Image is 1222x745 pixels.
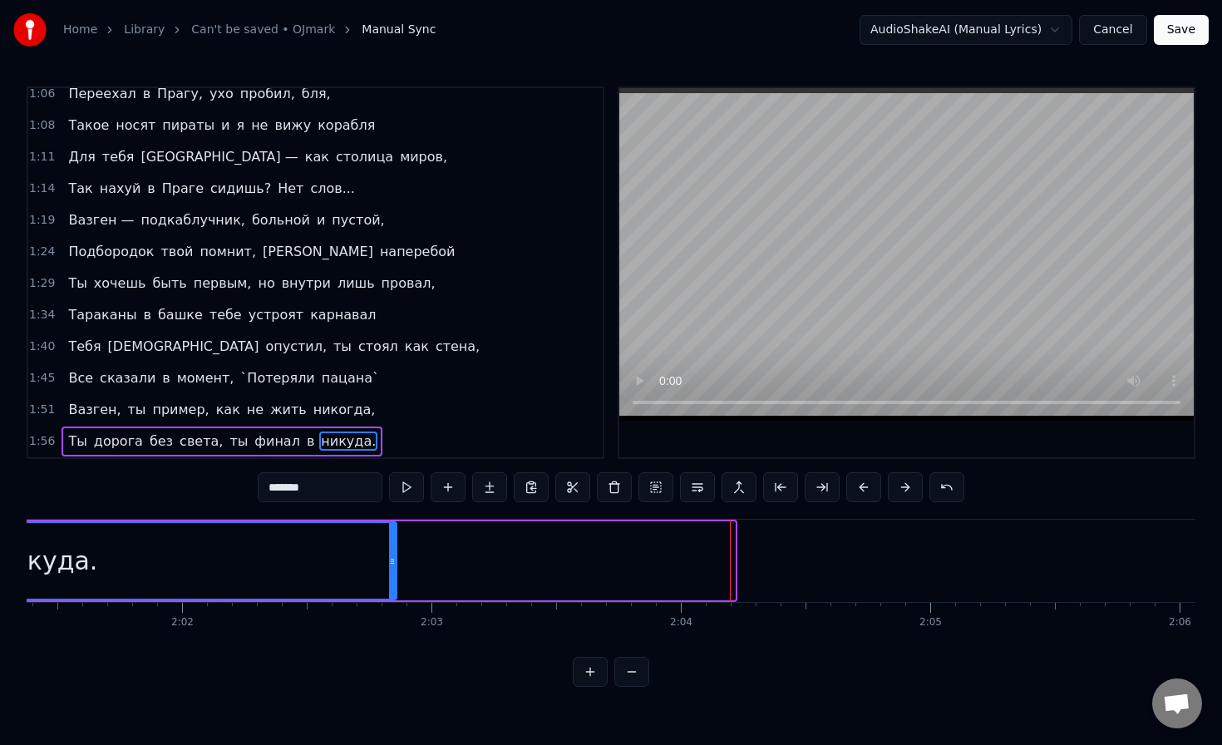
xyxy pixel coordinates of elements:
[98,368,157,387] span: сказали
[178,432,224,451] span: света,
[98,179,143,198] span: нахуй
[192,274,254,293] span: первым,
[92,274,148,293] span: хочешь
[280,274,333,293] span: внутри
[208,84,235,103] span: ухо
[171,616,194,629] div: 2:02
[320,368,381,387] span: пацана`
[336,274,377,293] span: лишь
[67,274,88,293] span: Ты
[421,616,443,629] div: 2:03
[209,179,273,198] span: сидишь?
[139,147,299,166] span: [GEOGRAPHIC_DATA] —
[253,432,302,451] span: финал
[29,149,55,165] span: 1:11
[198,242,258,261] span: помнит,
[175,368,236,387] span: момент,
[214,400,242,419] span: как
[155,84,204,103] span: Прагу,
[114,116,157,135] span: носят
[151,400,211,419] span: пример,
[273,116,313,135] span: вижу
[126,400,148,419] span: ты
[670,616,692,629] div: 2:04
[67,242,155,261] span: Подбородок
[256,274,276,293] span: но
[919,616,942,629] div: 2:05
[1079,15,1146,45] button: Cancel
[239,368,316,387] span: `Потеряли
[249,116,269,135] span: не
[29,370,55,387] span: 1:45
[305,432,316,451] span: в
[239,84,297,103] span: пробил,
[403,337,431,356] span: как
[219,116,231,135] span: и
[228,432,249,451] span: ты
[92,432,145,451] span: дорога
[1169,616,1191,629] div: 2:06
[308,305,377,324] span: карнавал
[334,147,395,166] span: столица
[67,210,136,229] span: Вазген —
[63,22,436,38] nav: breadcrumb
[148,432,175,451] span: без
[29,402,55,418] span: 1:51
[332,337,353,356] span: ты
[160,179,205,198] span: Праге
[29,212,55,229] span: 1:19
[29,275,55,292] span: 1:29
[13,13,47,47] img: youka
[67,400,122,419] span: Вазген,
[67,179,94,198] span: Так
[159,242,195,261] span: твой
[63,22,97,38] a: Home
[142,305,153,324] span: в
[378,242,457,261] span: наперебой
[303,147,331,166] span: как
[67,337,102,356] span: Тебя
[357,337,400,356] span: стоял
[67,84,137,103] span: Переехал
[245,400,265,419] span: не
[67,368,95,387] span: Все
[312,400,377,419] span: никогда,
[380,274,437,293] span: провал,
[29,180,55,197] span: 1:14
[101,147,136,166] span: тебя
[67,432,88,451] span: Ты
[67,147,96,166] span: Для
[235,116,247,135] span: я
[1154,15,1209,45] button: Save
[247,305,305,324] span: устроят
[29,433,55,450] span: 1:56
[208,305,244,324] span: тебе
[29,307,55,323] span: 1:34
[156,305,204,324] span: башке
[398,147,449,166] span: миров,
[150,274,188,293] span: быть
[261,242,375,261] span: [PERSON_NAME]
[191,22,335,38] a: Сan't be saved • OJmark
[160,368,171,387] span: в
[1152,678,1202,728] div: Open chat
[330,210,386,229] span: пустой,
[250,210,312,229] span: больной
[106,337,261,356] span: [DEMOGRAPHIC_DATA]
[141,84,152,103] span: в
[316,116,377,135] span: корабля
[67,305,138,324] span: Тараканы
[29,244,55,260] span: 1:24
[319,432,377,451] span: никуда.
[264,337,328,356] span: опустил,
[315,210,327,229] span: и
[29,86,55,102] span: 1:06
[434,337,481,356] span: стена,
[140,210,247,229] span: подкаблучник,
[276,179,305,198] span: Нет
[269,400,308,419] span: жить
[300,84,333,103] span: бля,
[124,22,165,38] a: Library
[145,179,156,198] span: в
[160,116,216,135] span: пираты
